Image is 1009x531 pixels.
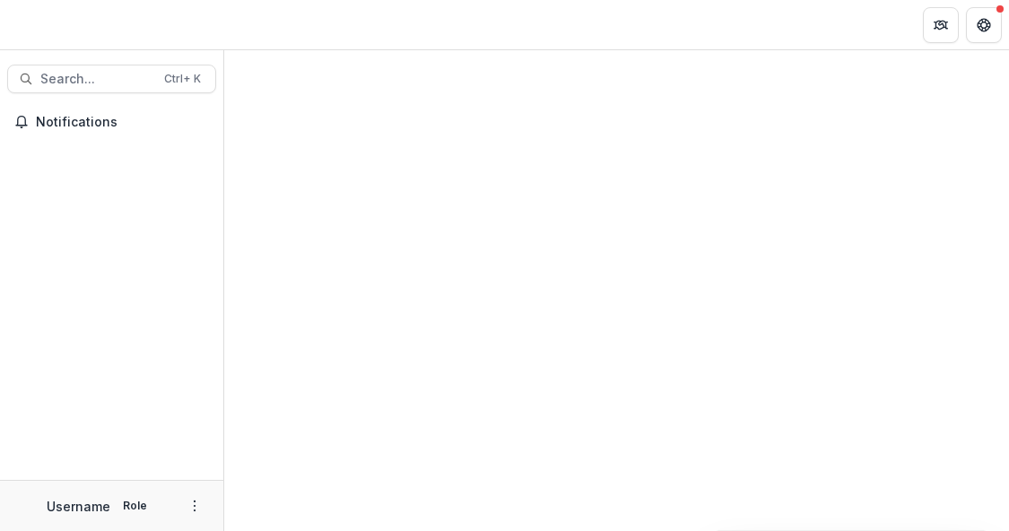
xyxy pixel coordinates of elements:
p: Username [47,497,110,516]
button: Notifications [7,108,216,136]
div: Ctrl + K [161,69,204,89]
span: Notifications [36,115,209,130]
button: Partners [923,7,959,43]
p: Role [117,498,152,514]
button: Get Help [966,7,1002,43]
span: Search... [40,72,153,87]
button: Search... [7,65,216,93]
button: More [184,495,205,517]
